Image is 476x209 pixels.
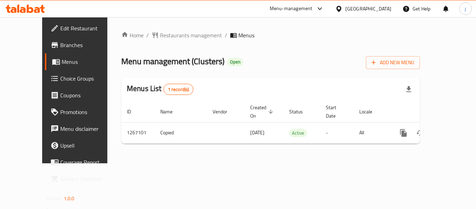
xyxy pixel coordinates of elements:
[326,103,345,120] span: Start Date
[45,53,122,70] a: Menus
[163,84,194,95] div: Total records count
[227,59,243,65] span: Open
[45,137,122,154] a: Upsell
[371,58,414,67] span: Add New Menu
[164,86,193,93] span: 1 record(s)
[60,125,116,133] span: Menu disclaimer
[121,101,468,144] table: enhanced table
[366,56,420,69] button: Add New Menu
[213,107,236,116] span: Vendor
[60,175,116,183] span: Grocery Checklist
[121,31,144,39] a: Home
[152,31,222,39] a: Restaurants management
[160,31,222,39] span: Restaurants management
[60,41,116,49] span: Branches
[155,122,207,143] td: Copied
[60,24,116,32] span: Edit Restaurant
[60,74,116,83] span: Choice Groups
[227,58,243,66] div: Open
[320,122,354,143] td: -
[45,171,122,187] a: Grocery Checklist
[121,53,224,69] span: Menu management ( Clusters )
[225,31,227,39] li: /
[127,83,193,95] h2: Menus List
[289,129,307,137] span: Active
[121,122,155,143] td: 1267101
[45,154,122,171] a: Coverage Report
[146,31,149,39] li: /
[45,20,122,37] a: Edit Restaurant
[400,81,417,98] div: Export file
[250,103,275,120] span: Created On
[64,194,75,203] span: 1.0.0
[45,87,122,104] a: Coupons
[60,158,116,166] span: Coverage Report
[127,107,140,116] span: ID
[270,5,313,13] div: Menu-management
[45,104,122,120] a: Promotions
[359,107,381,116] span: Locale
[121,31,420,39] nav: breadcrumb
[160,107,182,116] span: Name
[45,120,122,137] a: Menu disclaimer
[60,91,116,99] span: Coupons
[46,194,63,203] span: Version:
[395,125,412,141] button: more
[250,128,264,137] span: [DATE]
[45,37,122,53] a: Branches
[45,70,122,87] a: Choice Groups
[390,101,468,122] th: Actions
[238,31,254,39] span: Menus
[465,5,466,13] span: j
[412,125,429,141] button: Change Status
[354,122,390,143] td: All
[345,5,391,13] div: [GEOGRAPHIC_DATA]
[62,58,116,66] span: Menus
[60,108,116,116] span: Promotions
[60,141,116,150] span: Upsell
[289,107,312,116] span: Status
